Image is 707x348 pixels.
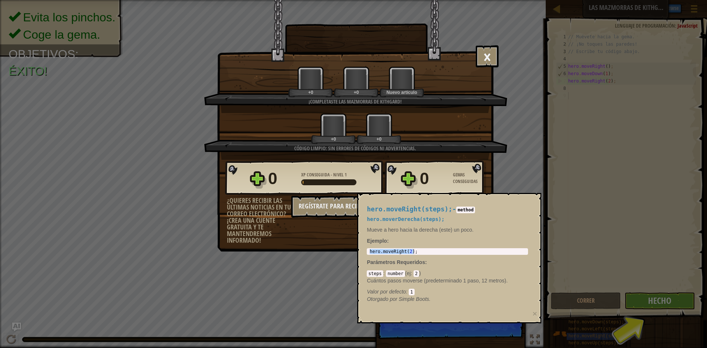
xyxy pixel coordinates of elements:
h4: - [367,206,528,213]
div: ¿Quieres recibir las últimas noticias en tu correo electrónico? ¡Crea una cuente gratuita y te ma... [227,197,291,244]
span: Ejemplo [367,238,387,244]
span: Parámetros Requeridos [367,259,425,265]
p: Cuántos pasos moverse (predeterminado 1 paso, 12 metros). [367,277,528,284]
span: : [406,289,409,295]
span: hero.moveRight(steps); [367,205,452,213]
span: XP Conseguida [301,172,331,178]
span: Valor por defecto [367,289,406,295]
code: 1 [409,289,414,295]
div: Gemas Conseguidas [453,172,486,185]
span: : [383,270,386,276]
button: × [476,45,499,67]
p: Mueve a hero hacia la derecha (este) un poco. [367,226,528,233]
div: +0 [313,136,354,142]
button: × [532,310,537,317]
div: ( ) [367,270,528,295]
div: Nuevo artículo [381,89,423,95]
code: number [386,270,405,277]
div: Código limpio: sin errores de códigos ni advertencias. [239,145,471,152]
span: ej [407,270,411,276]
strong: : [367,238,388,244]
span: Otorgado por [367,296,398,302]
span: 1 [345,172,347,178]
em: Simple Boots. [367,296,430,302]
span: Nivel [332,172,345,178]
div: ¡Completaste las Mazmorras de Kithgard! [239,98,471,105]
span: : [411,270,414,276]
div: 0 [268,167,297,190]
button: Regístrate para recibir actualizaciones. [291,196,383,218]
div: +0 [335,89,377,95]
code: method [456,207,475,213]
code: steps [367,270,383,277]
span: : [425,259,427,265]
div: - [301,172,347,178]
span: hero.moverDerecha(steps); [367,216,444,222]
div: +0 [290,89,331,95]
div: 0 [420,167,449,190]
div: +0 [358,136,400,142]
code: 2 [414,270,419,277]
